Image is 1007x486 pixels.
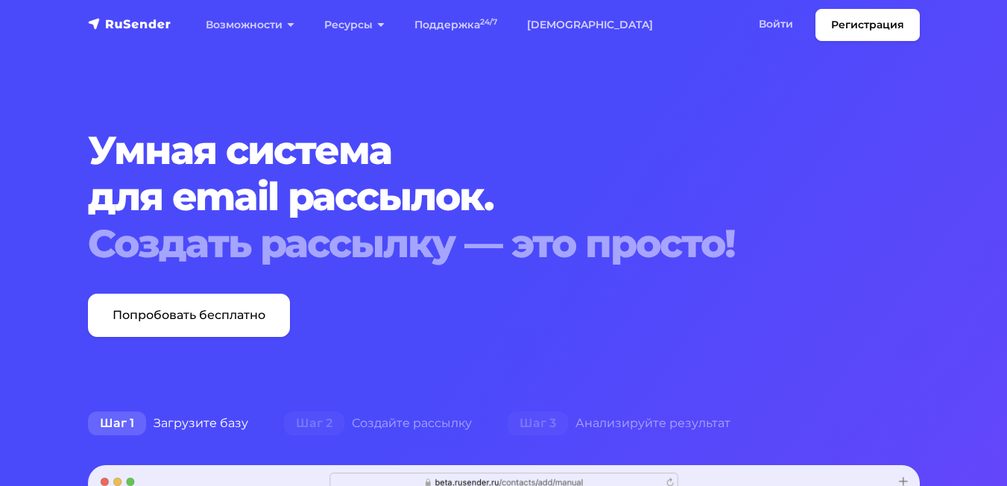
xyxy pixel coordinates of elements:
img: RuSender [88,16,171,31]
a: Регистрация [815,9,920,41]
div: Загрузите базу [70,408,266,438]
span: Шаг 2 [284,411,344,435]
a: Войти [744,9,808,40]
span: Шаг 1 [88,411,146,435]
a: Ресурсы [309,10,400,40]
div: Создать рассылку — это просто! [88,221,920,267]
sup: 24/7 [480,17,497,27]
h1: Умная система для email рассылок. [88,127,920,267]
a: [DEMOGRAPHIC_DATA] [512,10,668,40]
div: Создайте рассылку [266,408,490,438]
a: Поддержка24/7 [400,10,512,40]
a: Попробовать бесплатно [88,294,290,337]
div: Анализируйте результат [490,408,748,438]
span: Шаг 3 [508,411,568,435]
a: Возможности [191,10,309,40]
